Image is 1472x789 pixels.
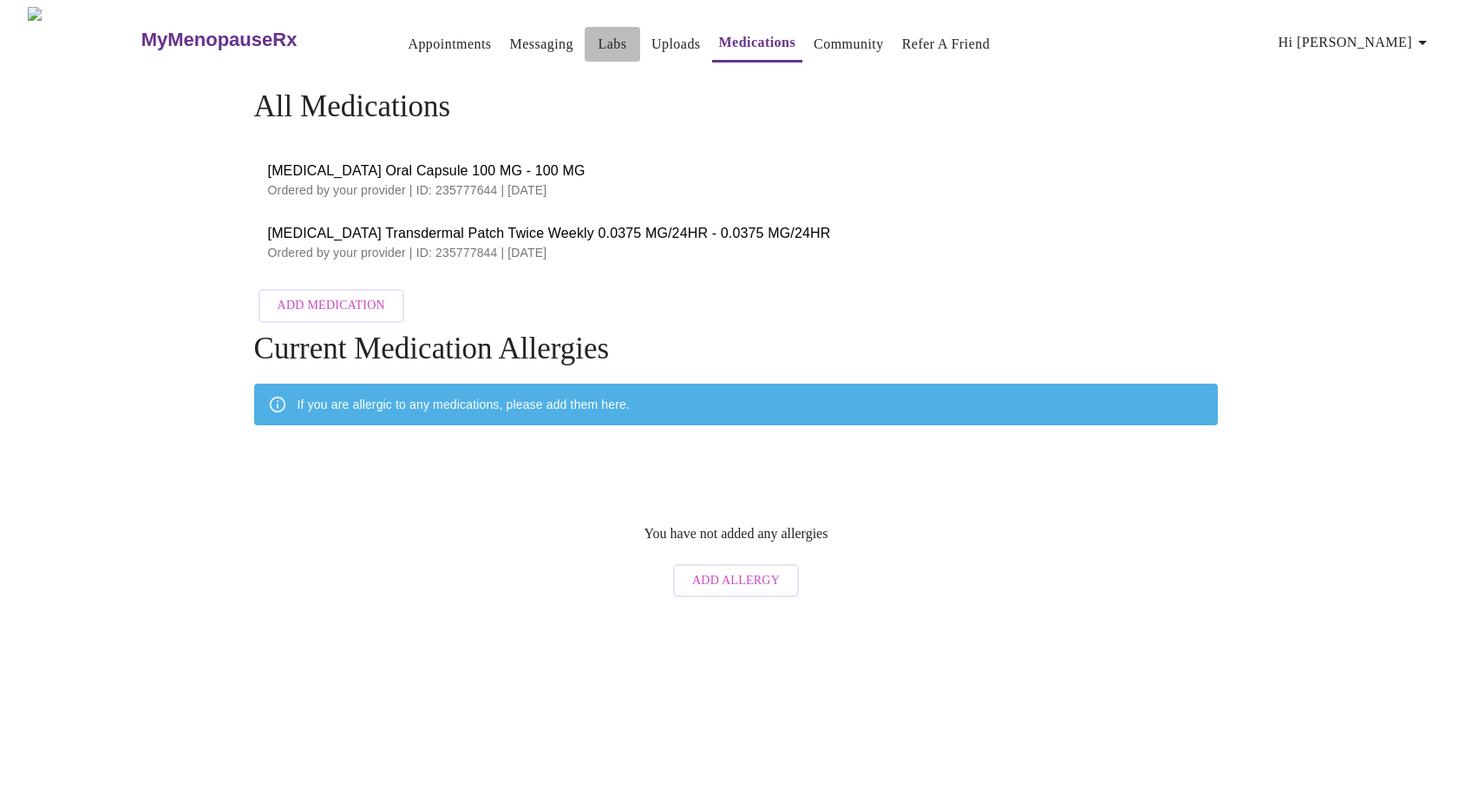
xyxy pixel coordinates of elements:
[510,32,573,56] a: Messaging
[298,389,630,420] div: If you are allergic to any medications, please add them here.
[28,7,139,72] img: MyMenopauseRx Logo
[1279,30,1433,55] span: Hi [PERSON_NAME]
[902,32,991,56] a: Refer a Friend
[268,223,1205,244] span: [MEDICAL_DATA] Transdermal Patch Twice Weekly 0.0375 MG/24HR - 0.0375 MG/24HR
[254,89,1219,124] h4: All Medications
[139,10,366,70] a: MyMenopauseRx
[719,30,796,55] a: Medications
[141,29,298,51] h3: MyMenopauseRx
[268,244,1205,261] p: Ordered by your provider | ID: 235777844 | [DATE]
[712,25,803,62] button: Medications
[268,161,1205,181] span: [MEDICAL_DATA] Oral Capsule 100 MG - 100 MG
[895,27,998,62] button: Refer a Friend
[692,570,780,592] span: Add Allergy
[268,181,1205,199] p: Ordered by your provider | ID: 235777644 | [DATE]
[1272,25,1440,60] button: Hi [PERSON_NAME]
[644,27,708,62] button: Uploads
[408,32,491,56] a: Appointments
[503,27,580,62] button: Messaging
[673,564,799,598] button: Add Allergy
[278,295,385,317] span: Add Medication
[401,27,498,62] button: Appointments
[807,27,891,62] button: Community
[599,32,627,56] a: Labs
[258,289,404,323] button: Add Medication
[814,32,884,56] a: Community
[254,332,1219,366] h4: Current Medication Allergies
[644,526,828,542] p: You have not added any allergies
[585,27,640,62] button: Labs
[651,32,701,56] a: Uploads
